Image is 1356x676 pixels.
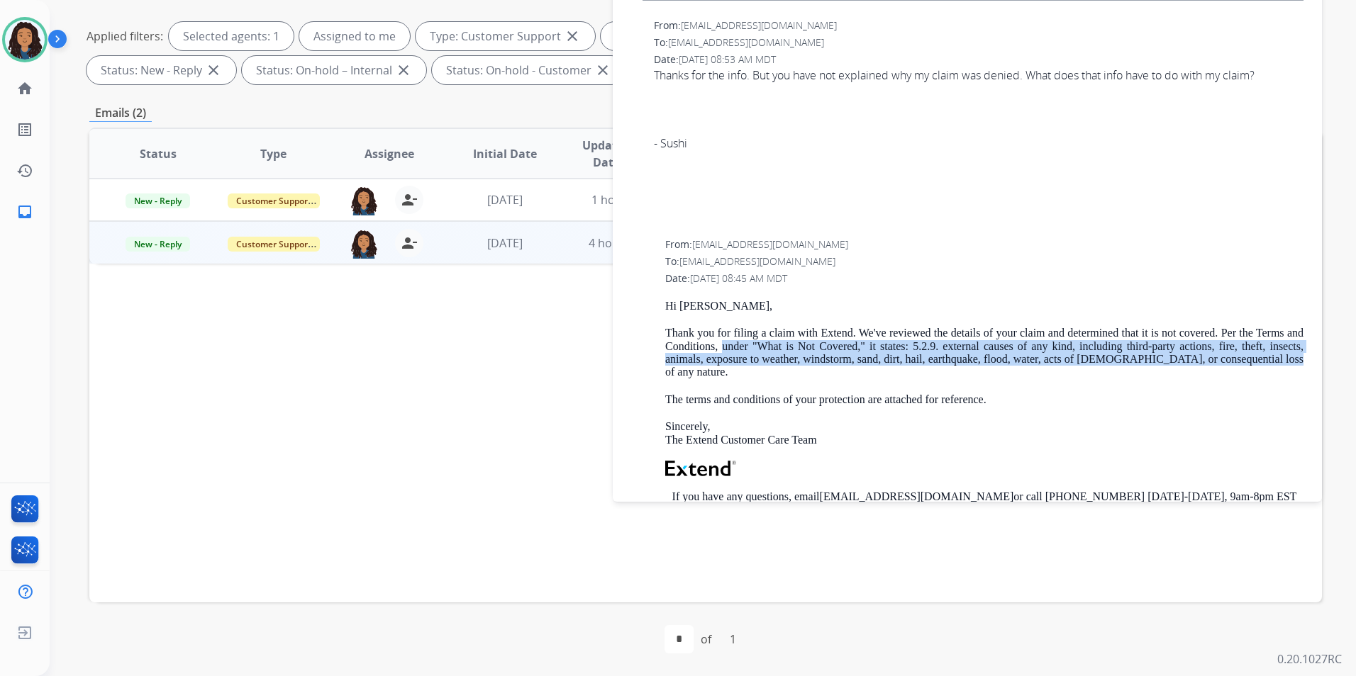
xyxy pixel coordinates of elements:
span: Type [260,145,287,162]
mat-icon: close [594,62,611,79]
mat-icon: close [564,28,581,45]
span: 1 hour ago [591,192,650,208]
img: avatar [5,20,45,60]
span: New - Reply [126,193,190,208]
mat-icon: inbox [16,203,33,220]
span: Initial Date [473,145,537,162]
p: The terms and conditions of your protection are attached for reference. [665,393,1304,406]
div: To: [665,254,1304,269]
span: [EMAIL_ADDRESS][DOMAIN_NAME] [668,35,824,49]
span: [EMAIL_ADDRESS][DOMAIN_NAME] [692,237,848,251]
div: Status: On-hold - Customer [432,56,626,84]
span: Status [140,145,177,162]
span: [EMAIL_ADDRESS][DOMAIN_NAME] [681,18,837,32]
img: Extend Logo [665,461,736,476]
div: To: [654,35,1304,50]
p: Sincerely, The Extend Customer Care Team [665,420,1304,446]
a: [EMAIL_ADDRESS][DOMAIN_NAME] [820,490,1014,502]
div: Thanks for the info. But you have not explained why my claim was denied. What does that info have... [654,67,1304,84]
div: Date: [654,52,1304,67]
span: Assignee [365,145,414,162]
div: Assigned to me [299,22,410,50]
span: 4 hours ago [589,235,652,251]
div: - Sushi [654,101,1304,203]
span: Updated Date [574,137,638,171]
div: 1 [718,625,748,653]
span: New - Reply [126,237,190,252]
mat-icon: history [16,162,33,179]
p: Thank you for filing a claim with Extend. We've reviewed the details of your claim and determined... [665,327,1304,379]
div: Type: Customer Support [416,22,595,50]
mat-icon: list_alt [16,121,33,138]
p: Hi [PERSON_NAME], [665,300,1304,312]
mat-icon: person_remove [401,191,418,208]
span: [DATE] [487,235,523,251]
mat-icon: home [16,80,33,97]
mat-icon: close [395,62,412,79]
img: agent-avatar [350,186,378,215]
span: [DATE] 08:53 AM MDT [679,52,776,66]
mat-icon: close [205,62,222,79]
p: If you have any questions, email or call [PHONE_NUMBER] [DATE]-[DATE], 9am-8pm EST and [DATE] & [... [665,490,1304,517]
p: 0.20.1027RC [1277,650,1342,667]
div: Status: New - Reply [87,56,236,84]
span: [EMAIL_ADDRESS][DOMAIN_NAME] [679,254,835,268]
span: [DATE] [487,192,523,208]
p: Applied filters: [87,28,163,45]
div: Date: [665,271,1304,286]
div: Selected agents: 1 [169,22,294,50]
img: agent-avatar [350,229,378,259]
div: From: [665,237,1304,252]
div: Status: On-hold – Internal [242,56,426,84]
span: [DATE] 08:45 AM MDT [690,271,787,285]
div: From: [654,18,1304,33]
div: Type: Shipping Protection [601,22,787,50]
span: Customer Support [228,193,320,208]
div: of [701,631,711,648]
span: Customer Support [228,237,320,252]
mat-icon: person_remove [401,235,418,252]
p: Emails (2) [89,104,152,122]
